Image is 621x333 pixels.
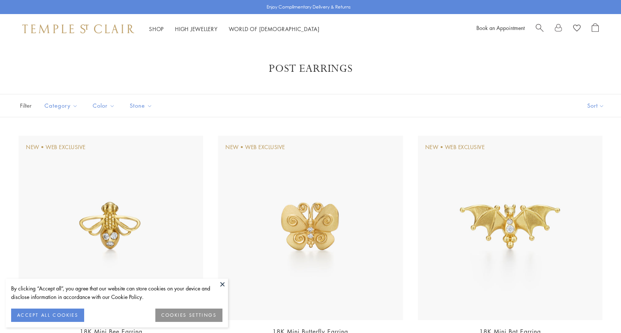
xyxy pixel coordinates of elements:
[126,101,158,110] span: Stone
[11,284,222,301] div: By clicking “Accept all”, you agree that our website can store cookies on your device and disclos...
[155,309,222,322] button: COOKIES SETTINGS
[124,97,158,114] button: Stone
[592,23,599,34] a: Open Shopping Bag
[149,25,164,33] a: ShopShop
[418,136,602,320] img: E18104-MINIBAT
[30,62,591,75] h1: Post Earrings
[11,309,84,322] button: ACCEPT ALL COOKIES
[19,136,203,320] img: E18101-MINIBEE
[573,23,581,34] a: View Wishlist
[267,3,351,11] p: Enjoy Complimentary Delivery & Returns
[26,143,86,151] div: New • Web Exclusive
[22,24,134,33] img: Temple St. Clair
[225,143,285,151] div: New • Web Exclusive
[41,101,83,110] span: Category
[536,23,544,34] a: Search
[218,136,403,320] img: E18102-MINIBFLY
[476,24,525,31] a: Book an Appointment
[39,97,83,114] button: Category
[425,143,485,151] div: New • Web Exclusive
[571,94,621,117] button: Show sort by
[89,101,120,110] span: Color
[229,25,320,33] a: World of [DEMOGRAPHIC_DATA]World of [DEMOGRAPHIC_DATA]
[87,97,120,114] button: Color
[175,25,218,33] a: High JewelleryHigh Jewellery
[149,24,320,34] nav: Main navigation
